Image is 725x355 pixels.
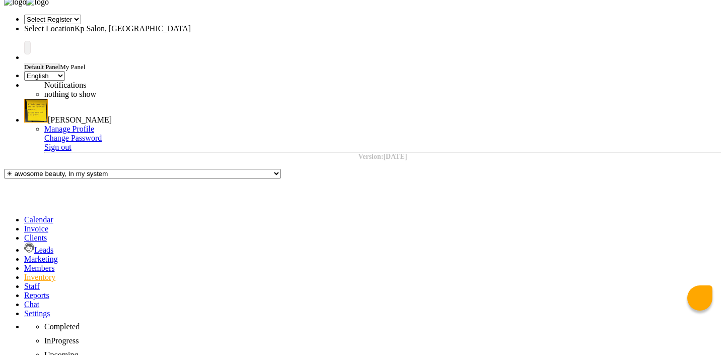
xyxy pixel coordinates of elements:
[44,153,721,161] div: Version:[DATE]
[24,63,60,71] span: Default Panel
[44,322,80,331] span: Completed
[24,224,48,233] a: Invoice
[34,246,53,254] span: Leads
[44,134,102,142] a: Change Password
[24,273,55,281] a: Inventory
[24,215,53,224] a: Calendar
[24,233,47,242] a: Clients
[24,264,54,272] a: Members
[24,99,48,123] img: Dhiraj Mokal
[48,115,112,124] span: [PERSON_NAME]
[44,143,71,151] a: Sign out
[44,336,79,345] span: InProgress
[44,90,296,99] li: nothing to show
[24,246,53,254] a: Leads
[24,309,50,318] a: Settings
[24,282,40,290] a: Staff
[24,255,58,263] a: Marketing
[24,300,39,309] a: Chat
[44,125,94,133] a: Manage Profile
[24,291,49,300] a: Reports
[60,63,85,71] span: My Panel
[44,81,296,90] div: Notifications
